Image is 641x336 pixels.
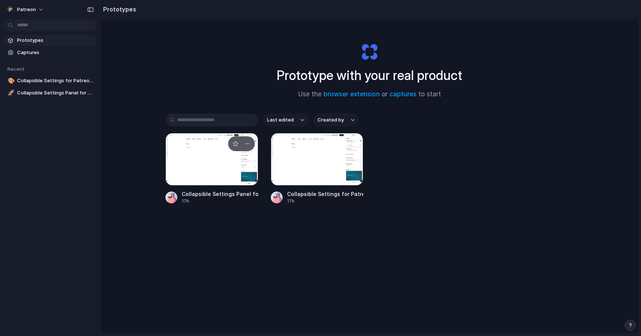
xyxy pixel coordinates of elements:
[8,89,13,97] div: 🚀
[287,190,364,198] div: Collapsible Settings for Patreon Edit Post
[267,116,294,124] span: Last edited
[17,89,93,97] span: Collapsible Settings Panel for Patreon Edit Post
[17,37,93,44] span: Prototypes
[4,35,96,46] a: Prototypes
[287,198,364,204] div: 17h
[277,66,462,85] h1: Prototype with your real product
[263,114,309,126] button: Last edited
[313,114,359,126] button: Created by
[7,66,24,72] span: Recent
[4,87,96,99] a: 🚀Collapsible Settings Panel for Patreon Edit Post
[4,75,96,86] a: 🎨Collapsible Settings for Patreon Edit Post
[17,49,93,56] span: Captures
[389,90,417,98] a: captures
[7,77,14,84] button: 🎨
[298,90,441,99] span: Use the or to start
[4,4,47,16] button: Patreon
[7,89,14,97] button: 🚀
[17,6,36,13] span: Patreon
[182,190,258,198] div: Collapsible Settings Panel for Patreon Edit Post
[182,198,258,204] div: 17h
[4,47,96,58] a: Captures
[8,77,13,85] div: 🎨
[17,77,93,84] span: Collapsible Settings for Patreon Edit Post
[323,90,380,98] a: browser extension
[165,133,258,204] a: Collapsible Settings Panel for Patreon Edit PostCollapsible Settings Panel for Patreon Edit Post17h
[271,133,364,204] a: Collapsible Settings for Patreon Edit PostCollapsible Settings for Patreon Edit Post17h
[100,5,136,14] h2: Prototypes
[318,116,344,124] span: Created by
